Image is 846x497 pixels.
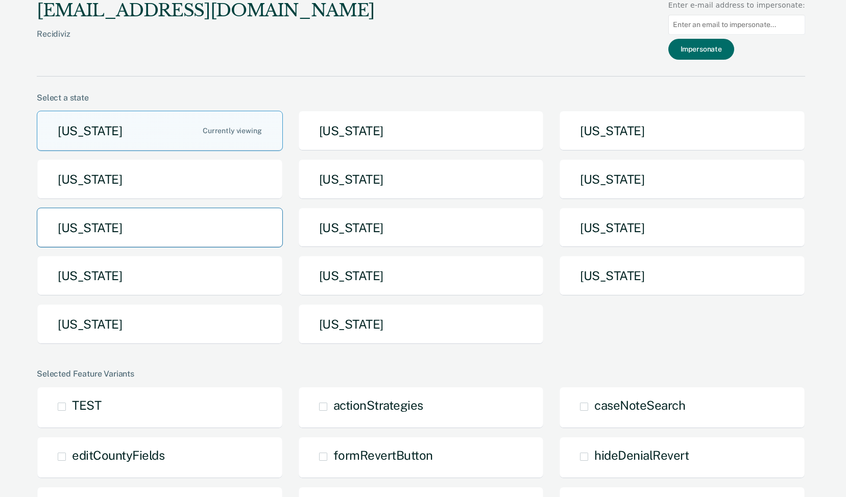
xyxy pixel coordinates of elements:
button: [US_STATE] [559,256,805,296]
button: [US_STATE] [559,208,805,248]
input: Enter an email to impersonate... [668,15,805,35]
button: [US_STATE] [298,304,544,344]
span: hideDenialRevert [594,448,689,462]
div: Recidiviz [37,29,375,55]
button: [US_STATE] [298,256,544,296]
div: Selected Feature Variants [37,369,805,379]
button: [US_STATE] [298,111,544,151]
span: editCountyFields [72,448,164,462]
button: [US_STATE] [37,111,283,151]
span: caseNoteSearch [594,398,685,412]
button: Impersonate [668,39,734,60]
button: [US_STATE] [37,159,283,200]
button: [US_STATE] [559,111,805,151]
button: [US_STATE] [559,159,805,200]
span: formRevertButton [333,448,433,462]
span: TEST [72,398,101,412]
div: Select a state [37,93,805,103]
button: [US_STATE] [37,208,283,248]
button: [US_STATE] [298,159,544,200]
button: [US_STATE] [298,208,544,248]
span: actionStrategies [333,398,423,412]
button: [US_STATE] [37,256,283,296]
button: [US_STATE] [37,304,283,344]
